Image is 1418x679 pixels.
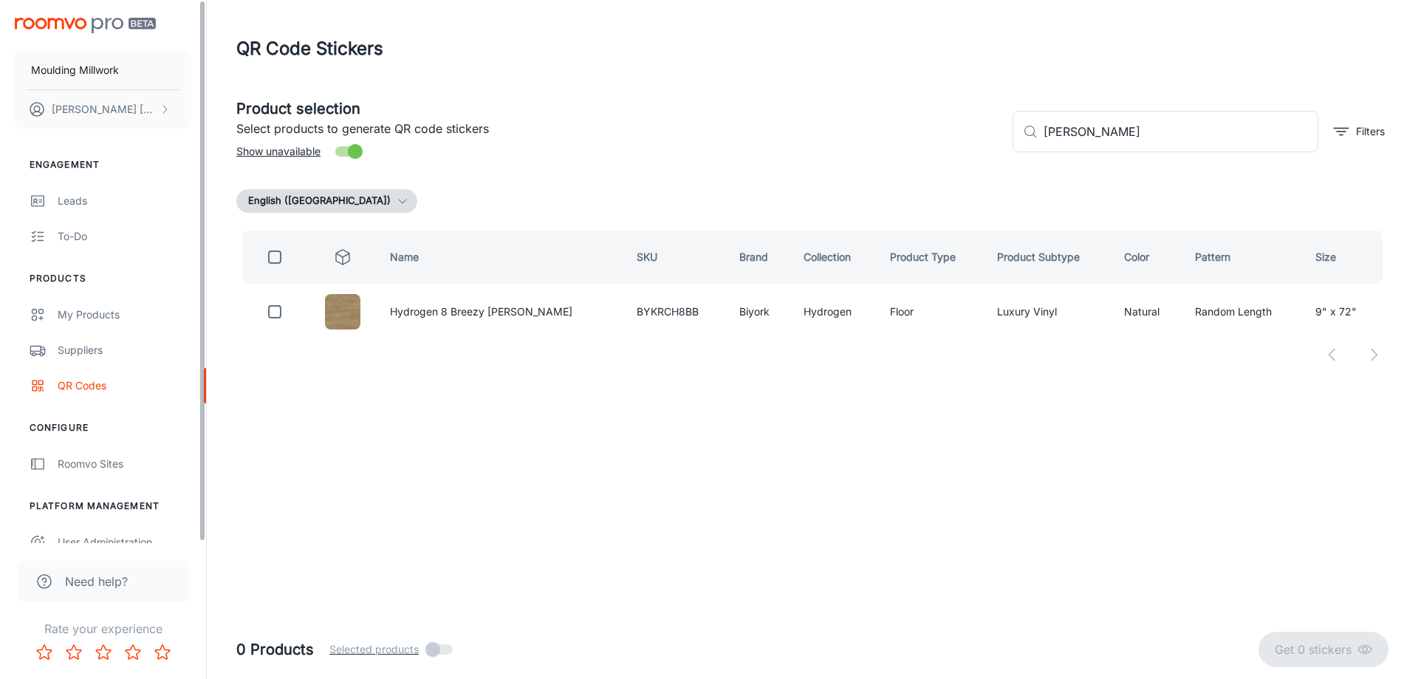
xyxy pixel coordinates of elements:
th: Product Type [878,231,985,284]
th: Size [1304,231,1388,284]
th: Product Subtype [985,231,1113,284]
div: My Products [58,307,191,323]
span: Show unavailable [236,143,321,160]
td: Natural [1112,290,1183,334]
button: Moulding Millwork [15,51,191,89]
td: Hydrogen [792,290,877,334]
div: QR Codes [58,378,191,394]
td: Floor [878,290,985,334]
div: Leads [58,193,191,209]
img: Roomvo PRO Beta [15,18,156,33]
td: Biyork [727,290,792,334]
th: Brand [727,231,792,284]
button: [PERSON_NAME] [PERSON_NAME] [15,90,191,129]
th: Pattern [1183,231,1304,284]
td: Random Length [1183,290,1304,334]
input: Search by SKU, brand, collection... [1044,111,1318,152]
th: Collection [792,231,877,284]
p: Select products to generate QR code stickers [236,120,1001,137]
h1: QR Code Stickers [236,35,383,62]
th: Color [1112,231,1183,284]
h5: Product selection [236,98,1001,120]
p: Filters [1356,123,1385,140]
th: SKU [625,231,727,284]
td: BYKRCH8BB [625,290,727,334]
td: 9" x 72" [1304,290,1388,334]
th: Name [378,231,625,284]
div: To-do [58,228,191,245]
button: English ([GEOGRAPHIC_DATA]) [236,189,417,213]
p: [PERSON_NAME] [PERSON_NAME] [52,101,156,117]
div: Suppliers [58,342,191,358]
td: Luxury Vinyl [985,290,1113,334]
td: Hydrogen 8 Breezy [PERSON_NAME] [378,290,625,334]
button: filter [1330,120,1388,143]
p: Moulding Millwork [31,62,119,78]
